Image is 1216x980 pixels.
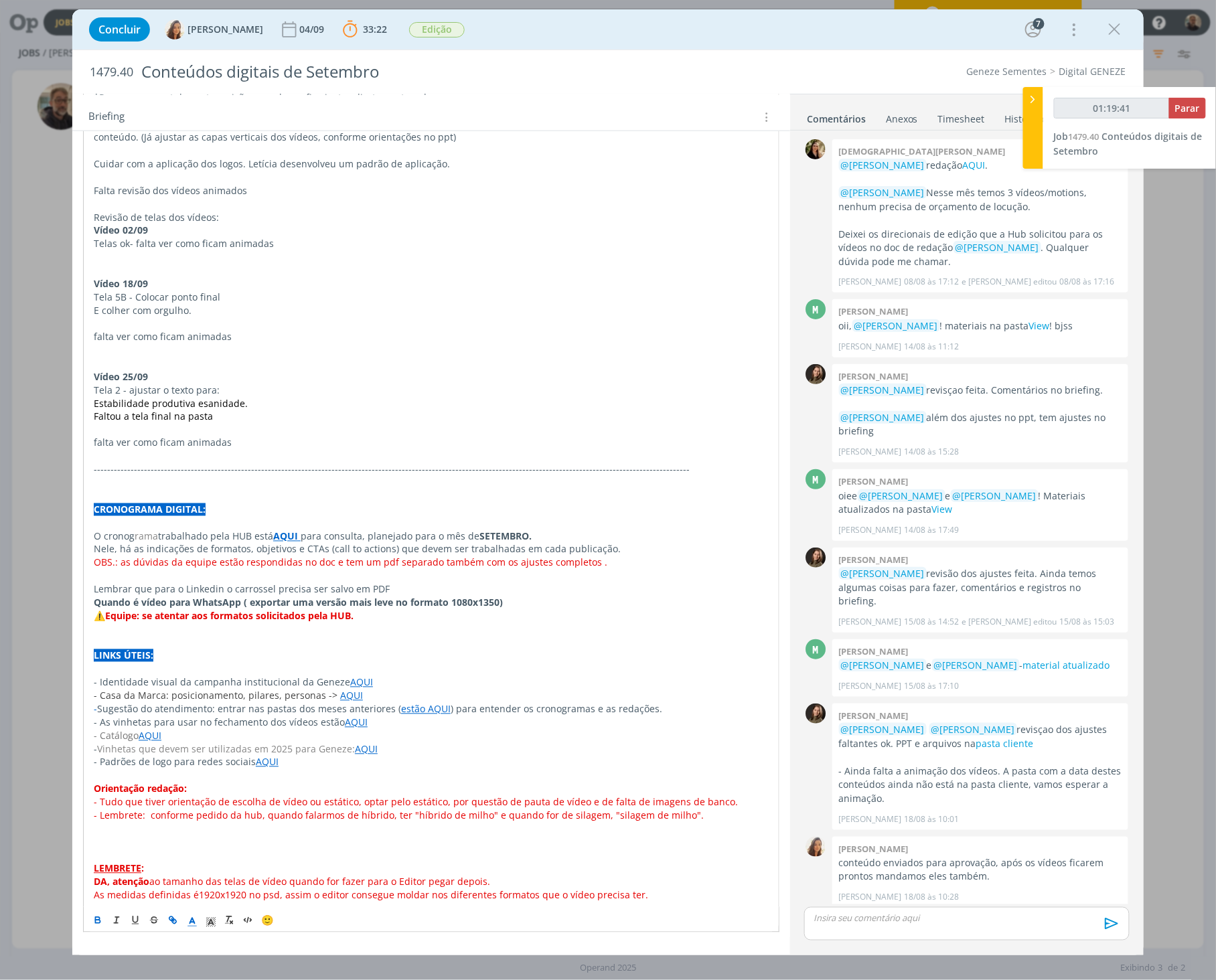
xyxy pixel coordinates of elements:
strong: Vídeo 25/09 [94,370,148,383]
strong: Vídeo 18/09 [94,277,148,290]
p: [PERSON_NAME] [839,616,902,628]
span: Edição [409,22,465,37]
span: 14/08 às 15:28 [905,446,960,458]
b: [PERSON_NAME] [839,710,909,722]
span: rama [135,530,158,543]
strong: LINKS ÚTEIS: [94,649,153,662]
b: [PERSON_NAME] [839,475,909,487]
p: Tela 2 - ajustar o texto para: [94,384,769,397]
a: pasta cliente [976,737,1034,750]
a: Comentários [806,106,866,126]
b: [PERSON_NAME] [839,554,909,566]
span: 33:22 [363,23,387,35]
p: Nele, há as indicações de formatos, objetivos e CTAs (call to actions) que devem ser trabalhadas ... [94,543,769,556]
button: Concluir [89,17,150,42]
img: V [165,19,185,39]
span: - Casa da Marca: posicionamento, pilares, personas -> [94,689,337,702]
button: 33:22 [339,19,390,40]
span: @[PERSON_NAME] [841,567,925,580]
p: [PERSON_NAME] [839,813,902,825]
strong: : [141,862,144,875]
span: @[PERSON_NAME] [931,723,1015,736]
p: [PERSON_NAME] [839,276,902,288]
p: - Ainda falta a animação dos vídeos. A pasta com a data destes conteúdos ainda não está na pasta ... [839,764,1122,805]
a: AQUI [350,676,373,689]
p: oii, ! materiais na pasta ! bjss [839,319,1122,333]
p: -------------------------------------------------------------------------------------------------... [94,463,769,477]
p: Nesse mês temos 3 vídeos/motions, nenhum precisa de orçamento de locução. [839,186,1122,214]
div: 04/09 [299,25,327,34]
a: Geneze Sementes [967,65,1047,78]
p: O cronog trabalhado pela HUB está para consulta, planejado para o mês de [94,530,769,544]
u: LEMBRETE [94,862,141,875]
p: [PERSON_NAME] [839,524,902,536]
p: além dos ajustes no ppt, tem ajustes no briefing [839,411,1122,438]
p: revisão dos ajustes feita. Ainda temos algumas coisas para fazer, comentários e registros no brie... [839,567,1122,608]
span: e [PERSON_NAME] editou [962,616,1057,628]
button: Edição [408,21,465,38]
img: C [806,139,826,159]
p: conteúdo enviados para aprovação, após os vídeos ficarem prontos mandamos eles também. [839,856,1122,884]
span: @[PERSON_NAME] [841,384,925,396]
div: Conteúdos digitais de Setembro [136,56,689,88]
strong: ⚠️Equipe: se atentar aos formatos solicitados pela HUB. [94,610,354,623]
span: Concluir [98,24,141,35]
a: Histórico [1004,106,1045,126]
strong: DA, atenção [94,876,149,888]
span: 15/08 às 15:03 [1060,616,1115,628]
div: Anexos [886,112,918,126]
button: 🙂 [258,912,277,928]
b: [PERSON_NAME] [839,843,909,855]
span: 08/08 às 17:12 [905,276,960,288]
p: redação . [839,159,1122,172]
p: Revisão de telas dos vídeos: [94,211,769,224]
a: AQUI [355,743,378,756]
p: Cuidar com a aplicação dos logos. Letícia desenvolveu um padrão de aplicação. [94,157,769,171]
a: AQUI [256,756,279,768]
span: OBS.: as dúvidas da equipe estão respondidas no doc e tem um pdf separado também com os ajustes c... [94,556,607,569]
span: - [94,703,97,716]
div: M [806,469,826,489]
span: As medidas definidas é [94,889,199,902]
span: - Lembrete: conforme pedido da hub, quando falarmos de híbrido, ter "híbrido de milho" e quando f... [94,809,704,822]
span: @[PERSON_NAME] [854,319,938,332]
strong: SETEMBRO. [479,530,532,543]
a: AQUI [340,689,363,702]
strong: Quando é vídeo para WhatsApp ( exportar uma versão mais leve no formato 1080x1350) [94,596,503,609]
span: 18/08 às 10:01 [905,813,960,825]
span: falta ver como ficam animadas [94,436,232,449]
span: @[PERSON_NAME] [953,489,1037,502]
p: Faltou incluir os conteúdos que serão vídeo. Mesmo que ainda não estejham animados, devemos inclu... [94,117,769,144]
img: J [806,548,826,568]
span: Briefing [88,108,125,125]
img: V [806,837,826,857]
a: AQUI [345,716,368,729]
span: 1920x1920 no psd, assim o editor consegue moldar nos diferentes formatos que o vídeo precisa ter. [199,889,648,902]
button: V[PERSON_NAME] [165,19,263,39]
span: Telas ok- falta ver como ficam animadas [94,237,274,250]
a: Job1479.40Conteúdos digitais de Setembro [1054,130,1203,157]
span: 14/08 às 11:12 [905,341,960,353]
div: 7 [1033,18,1045,29]
strong: Vídeo 02/09 [94,224,148,236]
a: estão AQUI [401,703,451,716]
button: Parar [1169,98,1206,118]
span: @[PERSON_NAME] [841,659,925,671]
span: Cor do Texto [183,912,202,928]
p: - [94,743,769,756]
img: J [806,364,826,384]
strong: AQUI [273,530,298,543]
p: - Identidade visual da campanha institucional da Geneze [94,676,769,689]
img: J [806,704,826,724]
span: falta ver como ficam animadas [94,330,232,343]
span: 15/08 às 17:10 [905,680,960,692]
span: @[PERSON_NAME] [841,186,925,199]
span: Cor de Fundo [202,912,220,928]
p: e - [839,659,1122,672]
p: Lembrar que para o Linkedin o carrossel precisa ser salvo em PDF [94,583,769,596]
span: 15/08 às 14:52 [905,616,960,628]
span: 🙂 [261,914,274,927]
button: 7 [1022,19,1044,40]
span: @[PERSON_NAME] [934,659,1018,671]
p: - As vinhetas para usar no fechamento dos vídeos estão [94,716,769,730]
